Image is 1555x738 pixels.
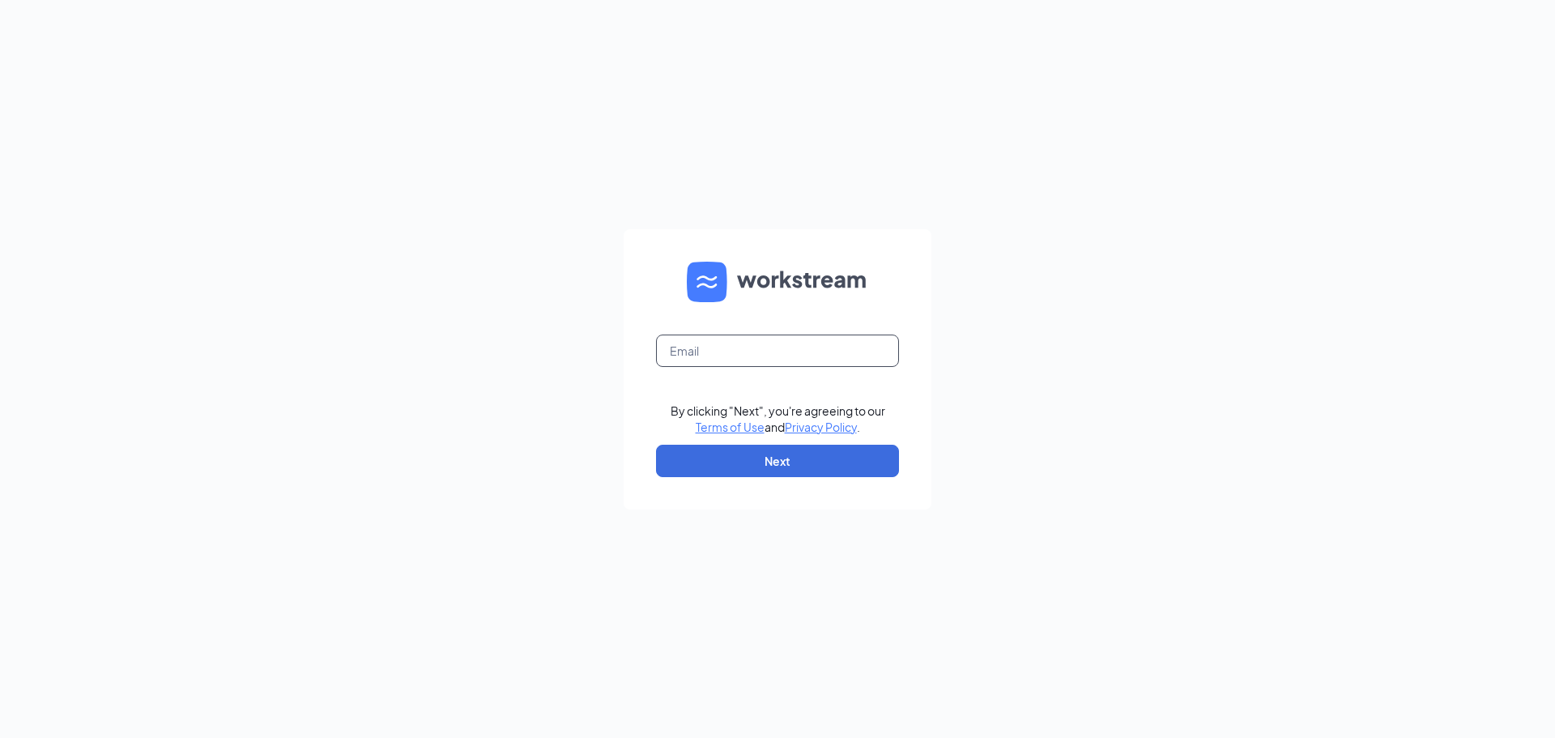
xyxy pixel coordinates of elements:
[656,335,899,367] input: Email
[687,262,868,302] img: WS logo and Workstream text
[696,420,765,434] a: Terms of Use
[785,420,857,434] a: Privacy Policy
[656,445,899,477] button: Next
[671,403,885,435] div: By clicking "Next", you're agreeing to our and .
